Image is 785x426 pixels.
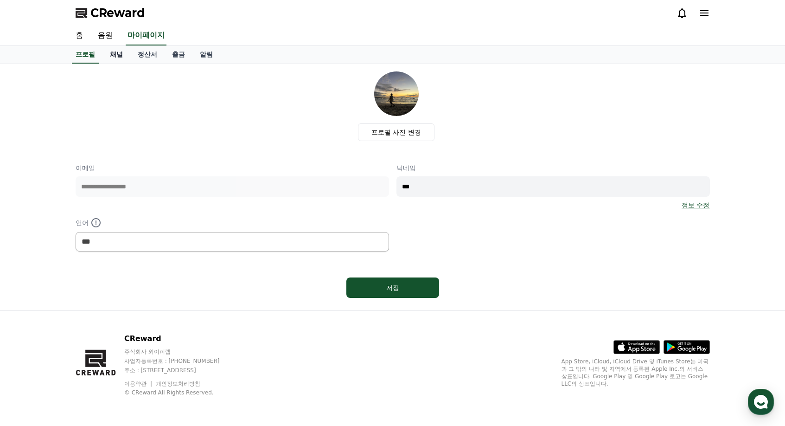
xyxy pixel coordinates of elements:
[165,46,192,64] a: 출금
[346,278,439,298] button: 저장
[156,381,200,387] a: 개인정보처리방침
[76,163,389,173] p: 이메일
[124,348,237,355] p: 주식회사 와이피랩
[562,358,710,387] p: App Store, iCloud, iCloud Drive 및 iTunes Store는 미국과 그 밖의 나라 및 지역에서 등록된 Apple Inc.의 서비스 상표입니다. Goo...
[124,389,237,396] p: © CReward All Rights Reserved.
[90,26,120,45] a: 음원
[192,46,220,64] a: 알림
[90,6,145,20] span: CReward
[61,294,120,317] a: 대화
[124,333,237,344] p: CReward
[358,123,434,141] label: 프로필 사진 변경
[120,294,178,317] a: 설정
[85,309,96,316] span: 대화
[76,6,145,20] a: CReward
[68,26,90,45] a: 홈
[126,26,166,45] a: 마이페이지
[3,294,61,317] a: 홈
[374,71,419,116] img: profile_image
[124,367,237,374] p: 주소 : [STREET_ADDRESS]
[29,308,35,316] span: 홈
[124,357,237,365] p: 사업자등록번호 : [PHONE_NUMBER]
[102,46,130,64] a: 채널
[143,308,154,316] span: 설정
[365,283,421,292] div: 저장
[72,46,99,64] a: 프로필
[124,381,153,387] a: 이용약관
[76,217,389,228] p: 언어
[130,46,165,64] a: 정산서
[682,200,709,210] a: 정보 수정
[396,163,710,173] p: 닉네임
